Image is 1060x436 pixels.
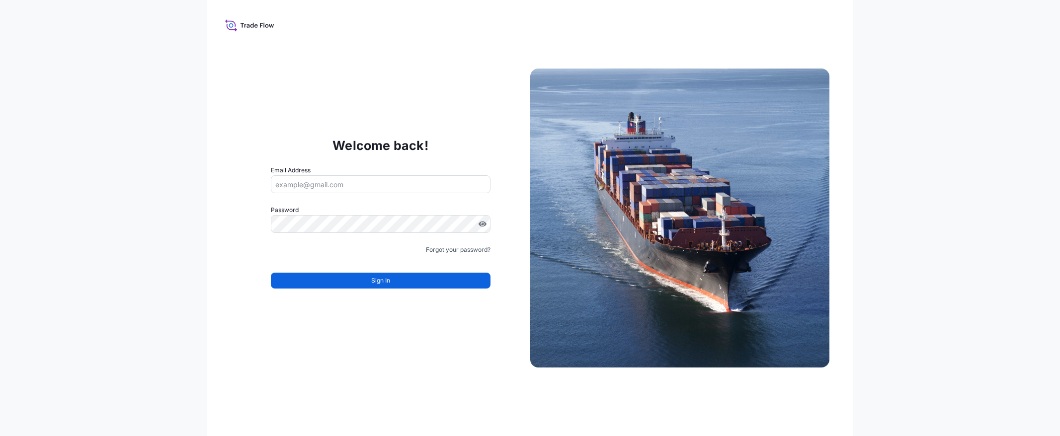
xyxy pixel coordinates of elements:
label: Password [271,205,490,215]
p: Welcome back! [332,138,428,153]
label: Email Address [271,165,311,175]
a: Forgot your password? [426,245,490,255]
button: Show password [479,220,487,228]
button: Sign In [271,273,490,289]
span: Sign In [371,276,390,286]
img: Ship illustration [530,69,829,367]
input: example@gmail.com [271,175,490,193]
